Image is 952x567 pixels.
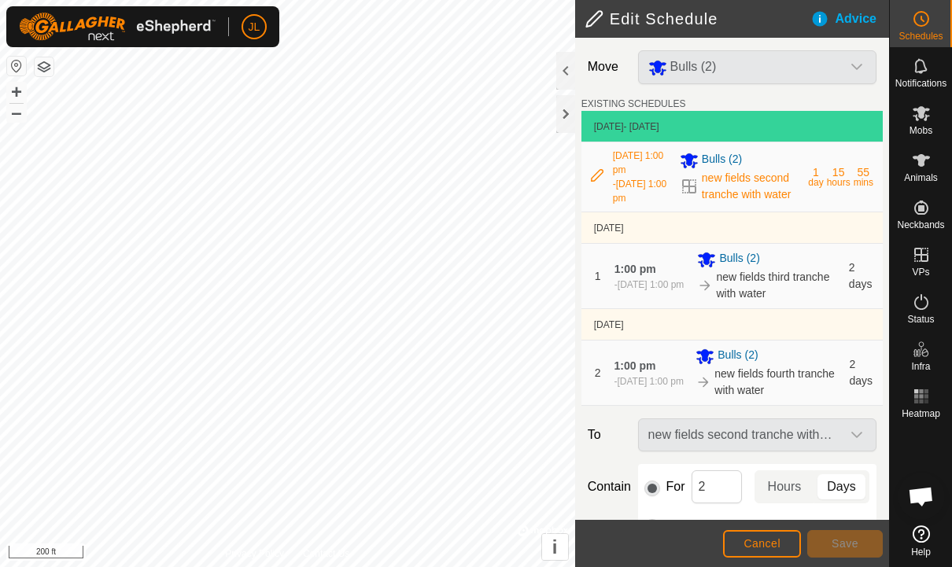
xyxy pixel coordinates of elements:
[714,366,839,399] span: new fields fourth tranche with water
[225,547,284,561] a: Privacy Policy
[902,409,940,418] span: Heatmap
[617,376,683,387] span: [DATE] 1:00 pm
[807,530,883,558] button: Save
[249,19,260,35] span: JL
[897,220,944,230] span: Neckbands
[904,173,938,182] span: Animals
[910,126,932,135] span: Mobs
[614,374,683,388] div: -
[614,359,655,372] span: 1:00 pm
[623,121,659,132] span: - [DATE]
[614,278,684,292] div: -
[832,537,858,550] span: Save
[898,31,943,41] span: Schedules
[585,9,810,28] h2: Edit Schedule
[744,537,780,550] span: Cancel
[581,50,632,84] label: Move
[911,547,931,557] span: Help
[849,261,873,290] span: 2 days
[858,167,870,178] div: 55
[594,319,624,330] span: [DATE]
[702,170,799,203] span: new fields second tranche with water
[716,269,839,302] span: new fields third tranche with water
[854,178,873,187] div: mins
[890,519,952,563] a: Help
[813,167,819,178] div: 1
[895,79,946,88] span: Notifications
[581,97,686,111] label: EXISTING SCHEDULES
[19,13,216,41] img: Gallagher Logo
[912,267,929,277] span: VPs
[718,347,758,366] span: Bulls (2)
[808,178,823,187] div: day
[581,477,632,496] label: Contain
[7,103,26,122] button: –
[614,263,656,275] span: 1:00 pm
[618,279,684,290] span: [DATE] 1:00 pm
[581,418,632,451] label: To
[810,9,889,28] div: Advice
[594,223,624,234] span: [DATE]
[696,374,711,390] img: To
[552,536,558,558] span: i
[907,315,934,324] span: Status
[849,358,873,387] span: 2 days
[613,150,663,175] span: [DATE] 1:00 pm
[832,167,845,178] div: 15
[898,473,945,520] div: Open chat
[719,250,759,269] span: Bulls (2)
[542,534,568,560] button: i
[827,477,855,496] span: Days
[768,477,802,496] span: Hours
[7,57,26,75] button: Reset Map
[613,177,670,205] div: -
[595,366,601,379] span: 2
[7,83,26,101] button: +
[666,519,769,532] label: Until further notice
[697,278,713,293] img: To
[723,530,801,558] button: Cancel
[666,480,685,493] label: For
[303,547,349,561] a: Contact Us
[613,179,666,204] span: [DATE] 1:00 pm
[35,57,54,76] button: Map Layers
[594,121,624,132] span: [DATE]
[595,270,601,282] span: 1
[702,151,742,170] span: Bulls (2)
[911,362,930,371] span: Infra
[827,178,851,187] div: hours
